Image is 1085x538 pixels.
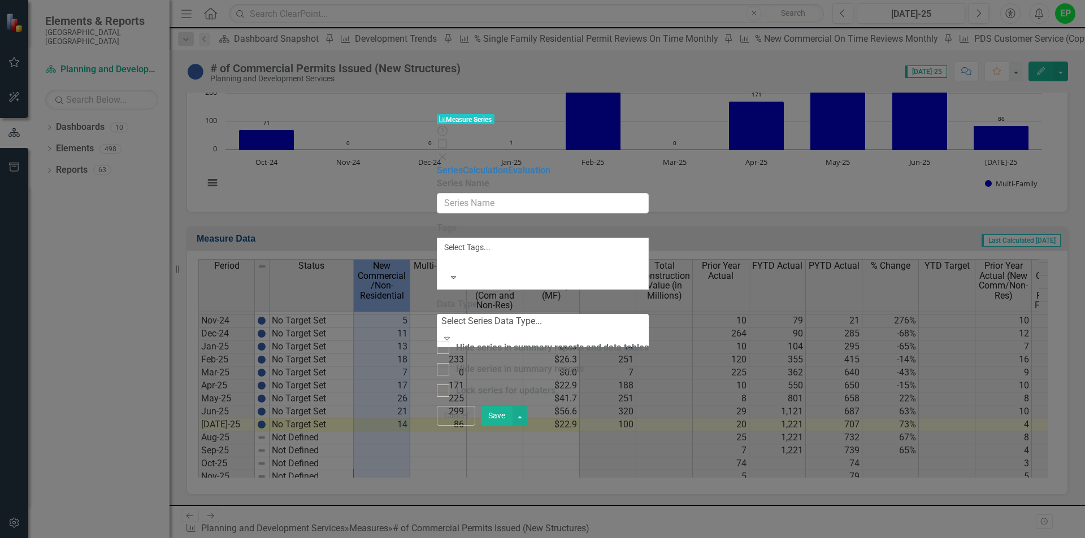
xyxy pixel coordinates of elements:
div: Lock series for updaters [456,384,555,397]
button: Save [481,406,513,426]
a: Calculation [463,165,508,176]
a: Evaluation [508,165,550,176]
button: Cancel [437,406,475,426]
span: Measure Series [437,114,495,125]
div: Hide series in summary reports [456,363,584,376]
input: Series Name [437,193,649,214]
label: Data Type [437,298,649,311]
div: Hide series in summary reports and data tables [456,342,649,355]
label: Series Name [437,177,649,190]
label: Tags [437,222,649,235]
div: Select Tags... [444,242,641,253]
a: Series [437,165,463,176]
div: Select Series Data Type... [441,315,542,328]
